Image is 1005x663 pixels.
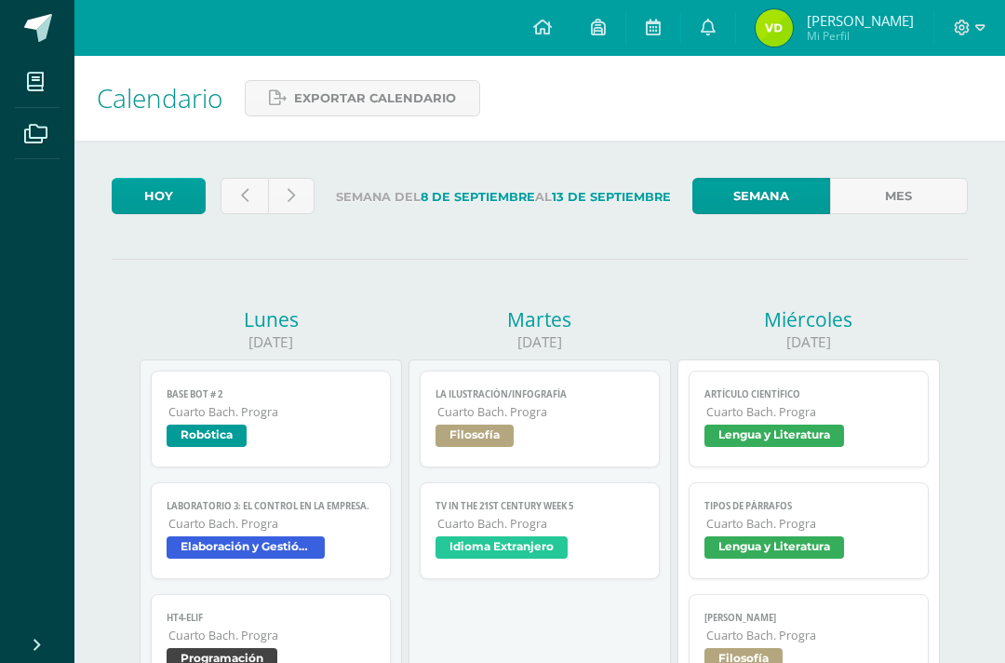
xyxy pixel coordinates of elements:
[167,612,375,624] span: HT4-ELIF
[151,482,391,579] a: LABORATORIO 3: El control en la empresa.Cuarto Bach. PrograElaboración y Gestión de proyectos
[167,500,375,512] span: LABORATORIO 3: El control en la empresa.
[704,500,913,512] span: Tipos de párrafos
[112,178,206,214] a: Hoy
[167,425,247,447] span: Robótica
[151,371,391,467] a: Base bot # 2Cuarto Bach. PrograRobótica
[409,332,671,352] div: [DATE]
[689,482,929,579] a: Tipos de párrafosCuarto Bach. PrograLengua y Literatura
[435,425,514,447] span: Filosofía
[435,388,644,400] span: La ilustración/infografía
[706,516,913,532] span: Cuarto Bach. Progra
[706,404,913,420] span: Cuarto Bach. Progra
[704,612,913,624] span: [PERSON_NAME]
[168,628,375,643] span: Cuarto Bach. Progra
[677,306,940,332] div: Miércoles
[435,500,644,512] span: TV in the 21st Century week 5
[140,332,402,352] div: [DATE]
[168,404,375,420] span: Cuarto Bach. Progra
[706,628,913,643] span: Cuarto Bach. Progra
[409,306,671,332] div: Martes
[420,371,660,467] a: La ilustración/infografíaCuarto Bach. PrograFilosofía
[704,425,844,447] span: Lengua y Literatura
[677,332,940,352] div: [DATE]
[437,404,644,420] span: Cuarto Bach. Progra
[97,80,222,115] span: Calendario
[756,9,793,47] img: 420f1834d81ae992e203a515f8c78fe0.png
[437,516,644,532] span: Cuarto Bach. Progra
[830,178,968,214] a: Mes
[294,81,456,115] span: Exportar calendario
[167,536,325,559] span: Elaboración y Gestión de proyectos
[167,388,375,400] span: Base bot # 2
[435,536,568,559] span: Idioma Extranjero
[552,190,671,204] strong: 13 de Septiembre
[807,11,914,30] span: [PERSON_NAME]
[692,178,830,214] a: Semana
[329,178,677,216] label: Semana del al
[689,371,929,467] a: Artículo científicoCuarto Bach. PrograLengua y Literatura
[168,516,375,532] span: Cuarto Bach. Progra
[421,190,535,204] strong: 8 de Septiembre
[704,388,913,400] span: Artículo científico
[245,80,480,116] a: Exportar calendario
[704,536,844,559] span: Lengua y Literatura
[140,306,402,332] div: Lunes
[420,482,660,579] a: TV in the 21st Century week 5Cuarto Bach. PrograIdioma Extranjero
[807,28,914,44] span: Mi Perfil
